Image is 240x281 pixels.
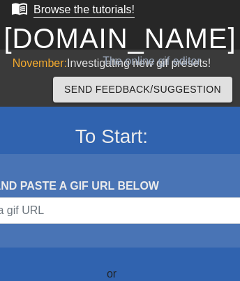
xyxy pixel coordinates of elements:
a: [DOMAIN_NAME] [3,23,236,54]
button: Send Feedback/Suggestion [53,77,232,102]
span: Send Feedback/Suggestion [64,81,221,98]
div: Browse the tutorials! [33,3,135,15]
